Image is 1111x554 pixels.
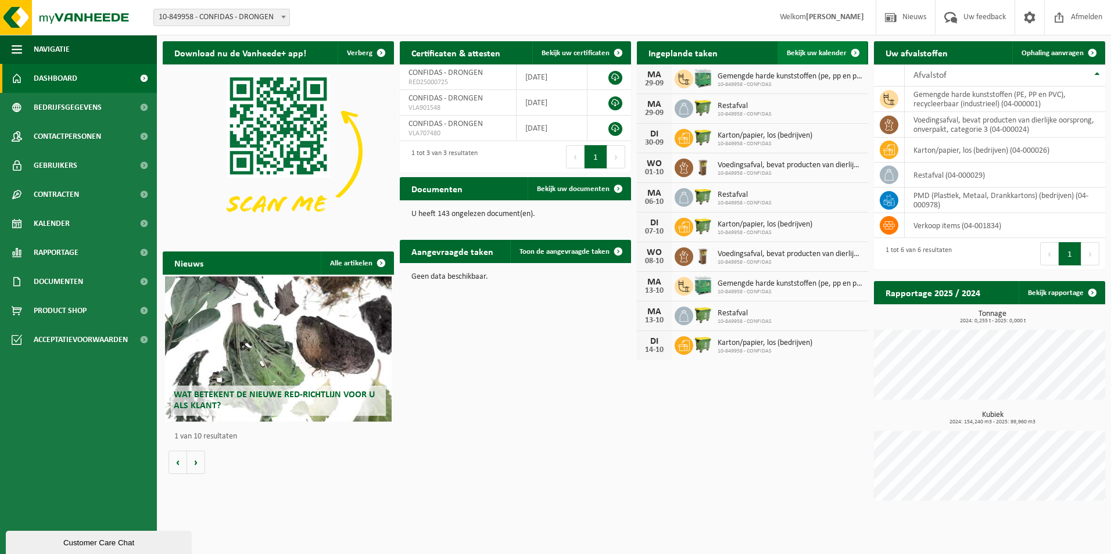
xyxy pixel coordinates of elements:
span: 10-849958 - CONFIDAS [718,81,862,88]
span: Afvalstof [913,71,947,80]
span: Karton/papier, los (bedrijven) [718,339,812,348]
img: WB-1100-HPE-GN-50 [693,98,713,117]
button: Vorige [169,451,187,474]
span: Karton/papier, los (bedrijven) [718,220,812,229]
span: Bekijk uw certificaten [542,49,610,57]
img: WB-1100-HPE-GN-50 [693,334,713,354]
td: [DATE] [517,116,587,141]
span: Verberg [347,49,372,57]
td: verkoop items (04-001834) [905,213,1105,238]
span: Product Shop [34,296,87,325]
a: Toon de aangevraagde taken [510,240,630,263]
span: CONFIDAS - DRONGEN [408,120,483,128]
a: Alle artikelen [321,251,393,275]
div: 29-09 [643,80,666,88]
span: 10-849958 - CONFIDAS [718,348,812,355]
span: Gemengde harde kunststoffen (pe, pp en pvc), recycleerbaar (industrieel) [718,279,862,289]
div: 01-10 [643,168,666,177]
button: Next [1081,242,1099,265]
span: Gebruikers [34,151,77,180]
td: voedingsafval, bevat producten van dierlijke oorsprong, onverpakt, categorie 3 (04-000024) [905,112,1105,138]
div: MA [643,278,666,287]
div: DI [643,129,666,139]
div: 1 tot 3 van 3 resultaten [406,144,478,170]
h3: Kubiek [880,411,1105,425]
td: gemengde harde kunststoffen (PE, PP en PVC), recycleerbaar (industrieel) (04-000001) [905,87,1105,112]
span: 10-849958 - CONFIDAS - DRONGEN [154,9,289,26]
div: 14-10 [643,346,666,354]
span: RED25000725 [408,78,507,87]
div: 07-10 [643,228,666,236]
a: Bekijk uw documenten [528,177,630,200]
td: karton/papier, los (bedrijven) (04-000026) [905,138,1105,163]
button: Volgende [187,451,205,474]
div: 13-10 [643,287,666,295]
span: 10-849958 - CONFIDAS [718,111,772,118]
div: 30-09 [643,139,666,147]
p: 1 van 10 resultaten [174,433,388,441]
strong: [PERSON_NAME] [806,13,864,21]
div: MA [643,70,666,80]
img: WB-1100-HPE-GN-50 [693,186,713,206]
div: WO [643,248,666,257]
span: Wat betekent de nieuwe RED-richtlijn voor u als klant? [174,390,375,411]
img: WB-0140-HPE-BN-01 [693,157,713,177]
a: Wat betekent de nieuwe RED-richtlijn voor u als klant? [165,276,392,422]
a: Ophaling aanvragen [1012,41,1104,64]
h3: Tonnage [880,310,1105,324]
div: DI [643,337,666,346]
img: PB-HB-1400-HPE-GN-11 [693,275,713,296]
span: VLA901548 [408,103,507,113]
button: Previous [566,145,585,168]
span: 10-849958 - CONFIDAS [718,200,772,207]
h2: Ingeplande taken [637,41,729,64]
span: Toon de aangevraagde taken [519,248,610,256]
span: Restafval [718,190,772,200]
h2: Download nu de Vanheede+ app! [163,41,318,64]
span: Documenten [34,267,83,296]
div: 06-10 [643,198,666,206]
span: Voedingsafval, bevat producten van dierlijke oorsprong, onverpakt, categorie 3 [718,161,862,170]
span: 10-849958 - CONFIDAS [718,289,862,296]
div: 08-10 [643,257,666,265]
iframe: chat widget [6,528,194,554]
a: Bekijk uw kalender [777,41,867,64]
div: MA [643,307,666,316]
p: U heeft 143 ongelezen document(en). [411,210,619,218]
img: WB-1100-HPE-GN-50 [693,216,713,236]
span: Rapportage [34,238,78,267]
img: Download de VHEPlus App [163,64,394,238]
span: 10-849958 - CONFIDAS [718,318,772,325]
span: 2024: 154,240 m3 - 2025: 99,960 m3 [880,419,1105,425]
span: Contactpersonen [34,122,101,151]
div: 29-09 [643,109,666,117]
td: [DATE] [517,64,587,90]
img: WB-0140-HPE-BN-01 [693,246,713,265]
span: Restafval [718,102,772,111]
span: CONFIDAS - DRONGEN [408,94,483,103]
p: Geen data beschikbaar. [411,273,619,281]
h2: Rapportage 2025 / 2024 [874,281,992,304]
h2: Uw afvalstoffen [874,41,959,64]
h2: Documenten [400,177,474,200]
div: MA [643,100,666,109]
a: Bekijk rapportage [1019,281,1104,304]
img: WB-1100-HPE-GN-50 [693,127,713,147]
div: 1 tot 6 van 6 resultaten [880,241,952,267]
span: Restafval [718,309,772,318]
td: [DATE] [517,90,587,116]
span: Bekijk uw documenten [537,185,610,193]
span: Kalender [34,209,70,238]
span: 10-849958 - CONFIDAS [718,229,812,236]
span: Bedrijfsgegevens [34,93,102,122]
span: 2024: 0,255 t - 2025: 0,000 t [880,318,1105,324]
span: Gemengde harde kunststoffen (pe, pp en pvc), recycleerbaar (industrieel) [718,72,862,81]
span: Navigatie [34,35,70,64]
td: restafval (04-000029) [905,163,1105,188]
button: 1 [585,145,607,168]
span: Acceptatievoorwaarden [34,325,128,354]
button: 1 [1059,242,1081,265]
td: PMD (Plastiek, Metaal, Drankkartons) (bedrijven) (04-000978) [905,188,1105,213]
h2: Nieuws [163,251,215,274]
